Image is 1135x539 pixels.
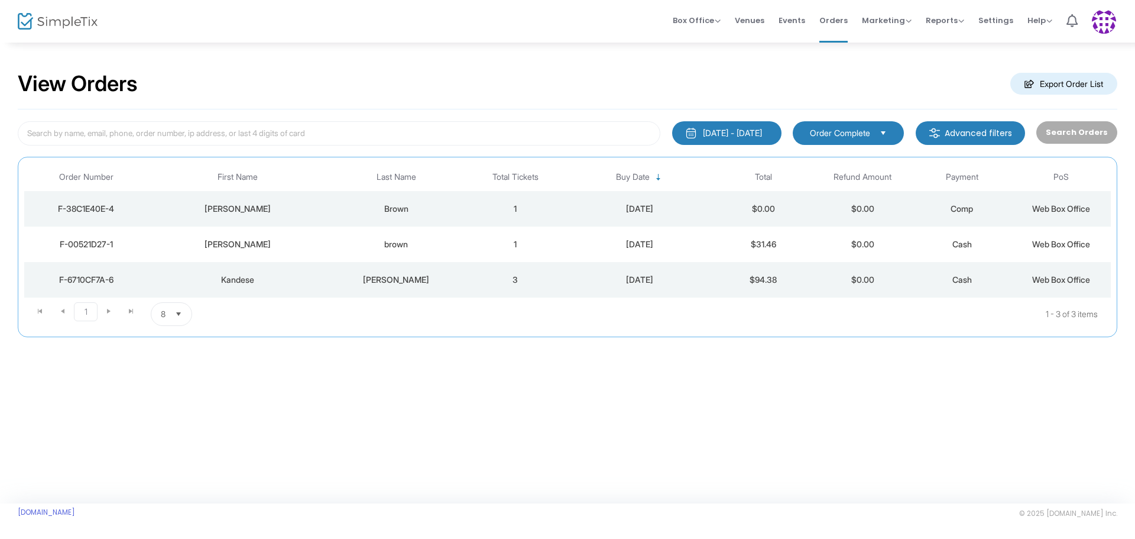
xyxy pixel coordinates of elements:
[1027,15,1052,26] span: Help
[330,274,463,286] div: Kinsey
[466,163,565,191] th: Total Tickets
[568,274,711,286] div: 8/25/2025
[951,204,973,214] span: Comp
[1019,509,1117,518] span: © 2025 [DOMAIN_NAME] Inc.
[978,5,1013,35] span: Settings
[875,127,891,140] button: Select
[952,239,972,249] span: Cash
[330,238,463,250] div: brown
[673,15,721,26] span: Box Office
[862,15,912,26] span: Marketing
[218,172,258,182] span: First Name
[27,274,145,286] div: F-6710CF7A-6
[18,71,138,97] h2: View Orders
[18,508,75,517] a: [DOMAIN_NAME]
[161,308,166,320] span: 8
[714,227,813,262] td: $31.46
[926,15,964,26] span: Reports
[466,262,565,298] td: 3
[59,172,113,182] span: Order Number
[24,163,1111,298] div: Data table
[568,203,711,215] div: 8/25/2025
[685,127,697,139] img: monthly
[714,163,813,191] th: Total
[654,173,663,182] span: Sortable
[151,203,324,215] div: Thelma
[151,274,324,286] div: Kandese
[1032,275,1090,285] span: Web Box Office
[616,172,650,182] span: Buy Date
[1032,204,1090,214] span: Web Box Office
[672,121,781,145] button: [DATE] - [DATE]
[916,121,1025,145] m-button: Advanced filters
[27,238,145,250] div: F-00521D27-1
[1032,239,1090,249] span: Web Box Office
[819,5,848,35] span: Orders
[27,203,145,215] div: F-38C1E40E-4
[929,127,941,139] img: filter
[310,302,1098,326] kendo-pager-info: 1 - 3 of 3 items
[714,191,813,227] td: $0.00
[151,238,324,250] div: Thelma
[330,203,463,215] div: Brown
[952,275,972,285] span: Cash
[74,302,98,321] span: Page 1
[813,262,912,298] td: $0.00
[568,238,711,250] div: 8/25/2025
[779,5,805,35] span: Events
[18,121,660,146] input: Search by name, email, phone, order number, ip address, or last 4 digits of card
[810,127,870,139] span: Order Complete
[813,163,912,191] th: Refund Amount
[735,5,764,35] span: Venues
[703,127,762,139] div: [DATE] - [DATE]
[377,172,416,182] span: Last Name
[946,172,978,182] span: Payment
[1053,172,1069,182] span: PoS
[1010,73,1117,95] m-button: Export Order List
[466,227,565,262] td: 1
[714,262,813,298] td: $94.38
[813,191,912,227] td: $0.00
[466,191,565,227] td: 1
[813,227,912,262] td: $0.00
[170,303,187,325] button: Select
